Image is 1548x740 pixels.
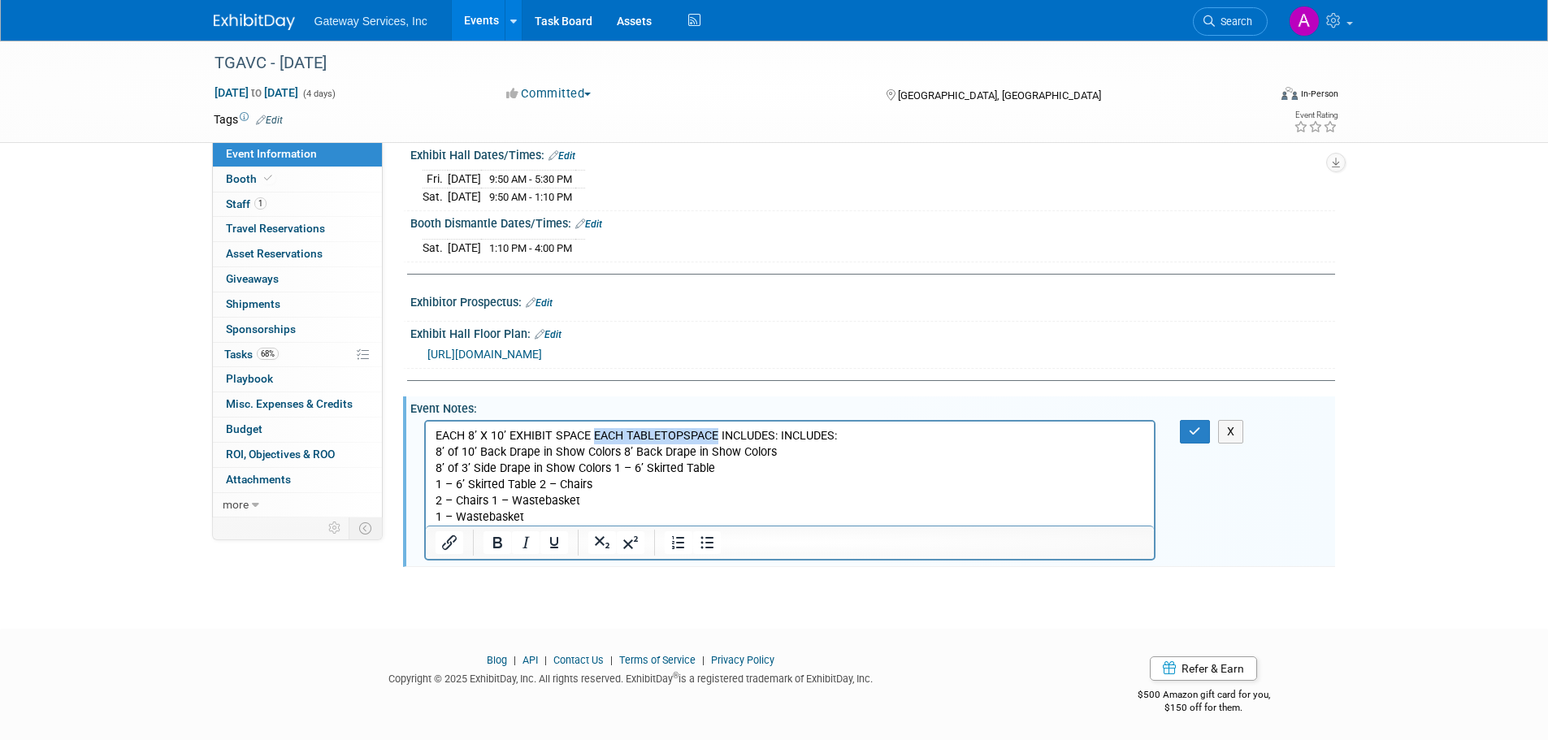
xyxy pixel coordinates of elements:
span: [DATE] [DATE] [214,85,299,100]
td: Sat. [423,239,448,256]
a: Playbook [213,367,382,392]
a: Asset Reservations [213,242,382,266]
span: Staff [226,197,267,210]
span: Shipments [226,297,280,310]
div: Event Format [1172,84,1339,109]
span: Search [1215,15,1252,28]
td: [DATE] [448,171,481,188]
a: Edit [549,150,575,162]
a: Blog [487,654,507,666]
span: Playbook [226,372,273,385]
a: Tasks68% [213,343,382,367]
span: Sponsorships [226,322,296,335]
td: Personalize Event Tab Strip [321,517,349,539]
button: Bullet list [693,531,721,554]
a: Terms of Service [619,654,696,666]
span: Attachments [226,473,291,486]
a: Edit [535,329,562,340]
span: Booth [226,172,275,185]
span: Travel Reservations [226,222,325,235]
span: 68% [257,348,279,360]
a: Shipments [213,292,382,317]
a: Search [1193,7,1268,36]
a: Misc. Expenses & Credits [213,392,382,417]
div: $500 Amazon gift card for you, [1073,677,1335,715]
div: Event Notes: [410,396,1335,417]
button: Italic [512,531,540,554]
i: Booth reservation complete [264,174,272,183]
a: Giveaways [213,267,382,292]
span: [GEOGRAPHIC_DATA], [GEOGRAPHIC_DATA] [898,89,1101,102]
span: | [698,654,709,666]
img: ExhibitDay [214,14,295,30]
a: Refer & Earn [1150,656,1257,681]
iframe: Rich Text Area [426,422,1155,526]
span: 1 [254,197,267,210]
div: $150 off for them. [1073,701,1335,715]
span: 9:50 AM - 1:10 PM [489,191,572,203]
button: Committed [501,85,597,102]
a: API [523,654,538,666]
img: Format-Inperson.png [1281,87,1298,100]
a: Contact Us [553,654,604,666]
td: Sat. [423,188,448,205]
span: more [223,498,249,511]
span: | [509,654,520,666]
a: Privacy Policy [711,654,774,666]
span: (4 days) [301,89,336,99]
button: Underline [540,531,568,554]
span: ROI, Objectives & ROO [226,448,335,461]
td: [DATE] [448,239,481,256]
div: Exhibitor Prospectus: [410,290,1335,311]
div: In-Person [1300,88,1338,100]
a: Edit [575,219,602,230]
a: Staff1 [213,193,382,217]
span: Misc. Expenses & Credits [226,397,353,410]
a: Attachments [213,468,382,492]
td: Toggle Event Tabs [349,517,382,539]
div: Exhibit Hall Dates/Times: [410,143,1335,164]
button: X [1218,420,1244,444]
span: to [249,86,264,99]
span: Asset Reservations [226,247,323,260]
a: Booth [213,167,382,192]
sup: ® [673,671,679,680]
a: Event Information [213,142,382,167]
button: Insert/edit link [436,531,463,554]
span: Gateway Services, Inc [314,15,427,28]
span: 9:50 AM - 5:30 PM [489,173,572,185]
span: Giveaways [226,272,279,285]
span: Tasks [224,348,279,361]
div: Copyright © 2025 ExhibitDay, Inc. All rights reserved. ExhibitDay is a registered trademark of Ex... [214,668,1049,686]
span: Event Information [226,147,317,160]
td: Tags [214,111,283,128]
span: Budget [226,422,262,435]
span: | [606,654,617,666]
span: 1:10 PM - 4:00 PM [489,242,572,254]
span: | [540,654,551,666]
div: Booth Dismantle Dates/Times: [410,211,1335,232]
button: Subscript [588,531,616,554]
div: Event Rating [1294,111,1338,119]
a: [URL][DOMAIN_NAME] [427,348,542,361]
a: ROI, Objectives & ROO [213,443,382,467]
div: TGAVC - [DATE] [209,49,1243,78]
a: Budget [213,418,382,442]
td: Fri. [423,171,448,188]
button: Bold [483,531,511,554]
a: more [213,493,382,517]
img: Alyson Evans [1289,6,1320,37]
div: Exhibit Hall Floor Plan: [410,322,1335,343]
a: Travel Reservations [213,217,382,241]
a: Sponsorships [213,318,382,342]
a: Edit [256,115,283,126]
td: [DATE] [448,188,481,205]
a: Edit [526,297,553,309]
button: Superscript [617,531,644,554]
button: Numbered list [665,531,692,554]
